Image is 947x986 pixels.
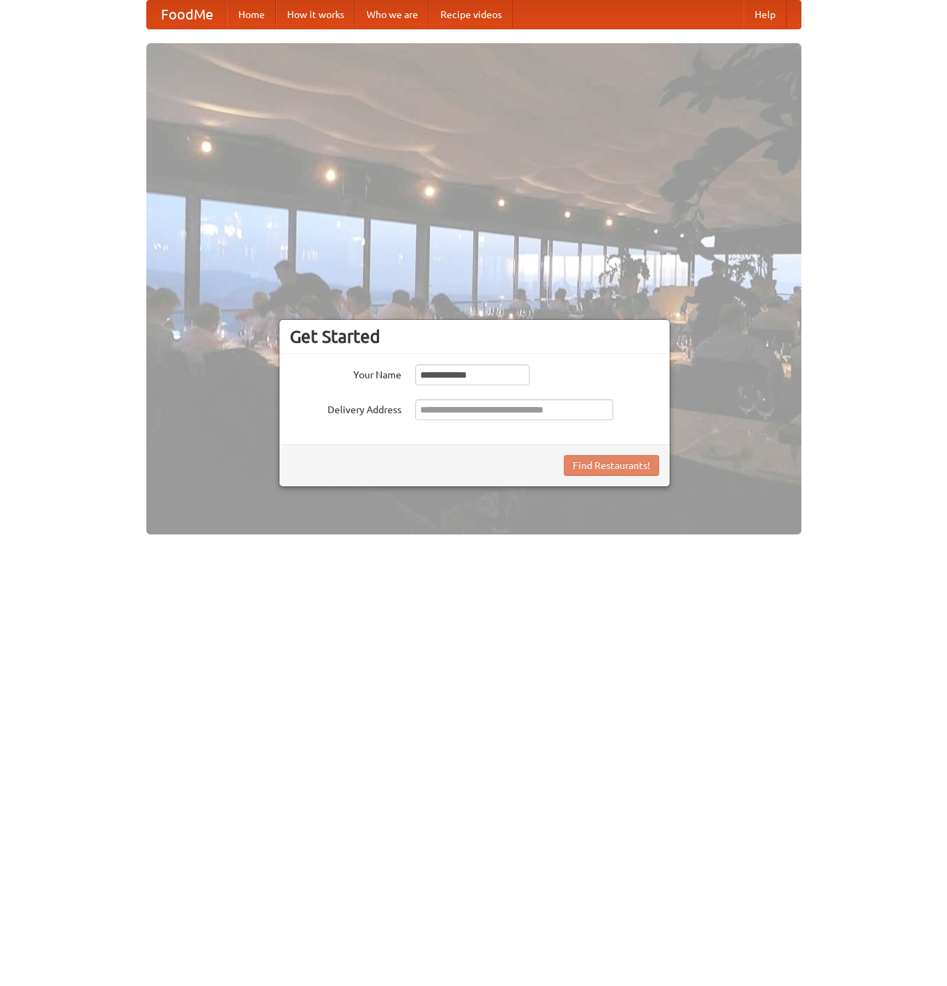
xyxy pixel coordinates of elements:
[744,1,787,29] a: Help
[147,1,227,29] a: FoodMe
[227,1,276,29] a: Home
[276,1,355,29] a: How it works
[290,399,401,417] label: Delivery Address
[290,326,659,347] h3: Get Started
[355,1,429,29] a: Who we are
[290,364,401,382] label: Your Name
[429,1,513,29] a: Recipe videos
[564,455,659,476] button: Find Restaurants!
